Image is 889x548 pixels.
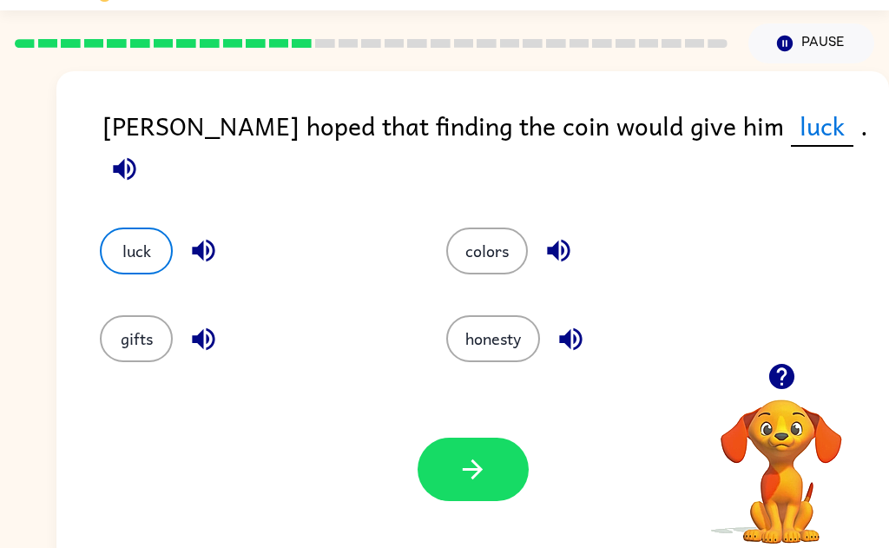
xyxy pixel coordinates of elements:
button: Pause [748,23,874,63]
span: luck [791,106,853,147]
video: Your browser must support playing .mp4 files to use Literably. Please try using another browser. [695,373,868,546]
button: gifts [100,315,173,362]
div: [PERSON_NAME] hoped that finding the coin would give him . [102,106,889,193]
button: luck [100,228,173,274]
button: honesty [446,315,540,362]
button: colors [446,228,528,274]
